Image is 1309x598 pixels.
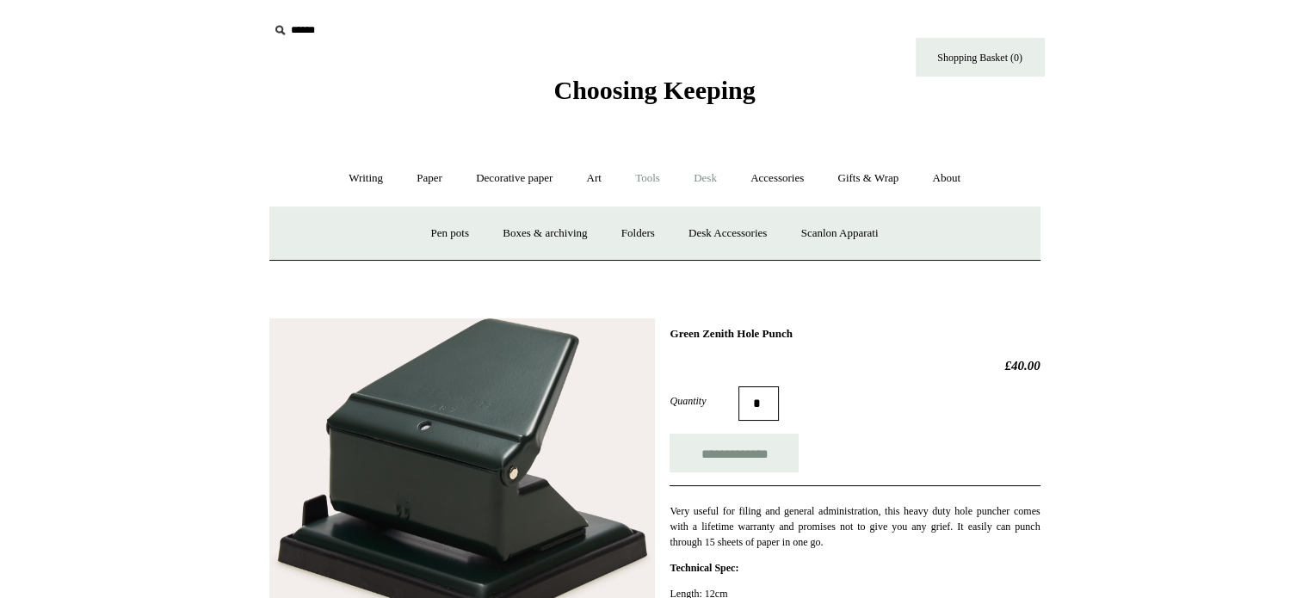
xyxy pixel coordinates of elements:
p: Very useful for filing and general administration, this heavy duty hole puncher comes with a life... [670,503,1040,550]
a: Shopping Basket (0) [916,38,1045,77]
span: Choosing Keeping [553,76,755,104]
a: About [917,156,976,201]
a: Folders [606,211,670,256]
a: Pen pots [416,211,485,256]
a: Decorative paper [460,156,568,201]
a: Gifts & Wrap [822,156,914,201]
a: Desk Accessories [673,211,782,256]
a: Tools [620,156,676,201]
a: Scanlon Apparati [786,211,894,256]
a: Accessories [735,156,819,201]
a: Art [571,156,617,201]
a: Boxes & archiving [487,211,602,256]
a: Writing [333,156,398,201]
strong: Technical Spec: [670,562,738,574]
a: Choosing Keeping [553,89,755,102]
label: Quantity [670,393,738,409]
h2: £40.00 [670,358,1040,373]
a: Desk [678,156,732,201]
h1: Green Zenith Hole Punch [670,327,1040,341]
a: Paper [401,156,458,201]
